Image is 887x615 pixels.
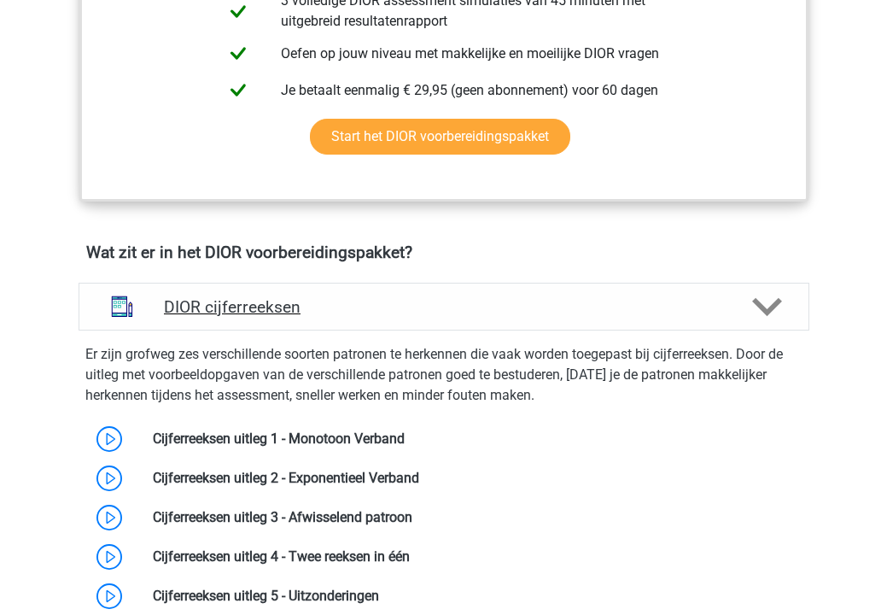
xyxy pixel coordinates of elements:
a: Start het DIOR voorbereidingspakket [310,119,570,155]
div: Cijferreeksen uitleg 3 - Afwisselend patroon [140,507,808,528]
a: cijferreeksen DIOR cijferreeksen [72,283,816,331]
div: Cijferreeksen uitleg 4 - Twee reeksen in één [140,547,808,567]
div: Cijferreeksen uitleg 2 - Exponentieel Verband [140,468,808,489]
img: cijferreeksen [100,284,144,329]
h4: Wat zit er in het DIOR voorbereidingspakket? [86,243,802,262]
div: Cijferreeksen uitleg 1 - Monotoon Verband [140,429,808,449]
h4: DIOR cijferreeksen [164,297,723,317]
p: Er zijn grofweg zes verschillende soorten patronen te herkennen die vaak worden toegepast bij cij... [85,344,802,406]
div: Cijferreeksen uitleg 5 - Uitzonderingen [140,586,808,606]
